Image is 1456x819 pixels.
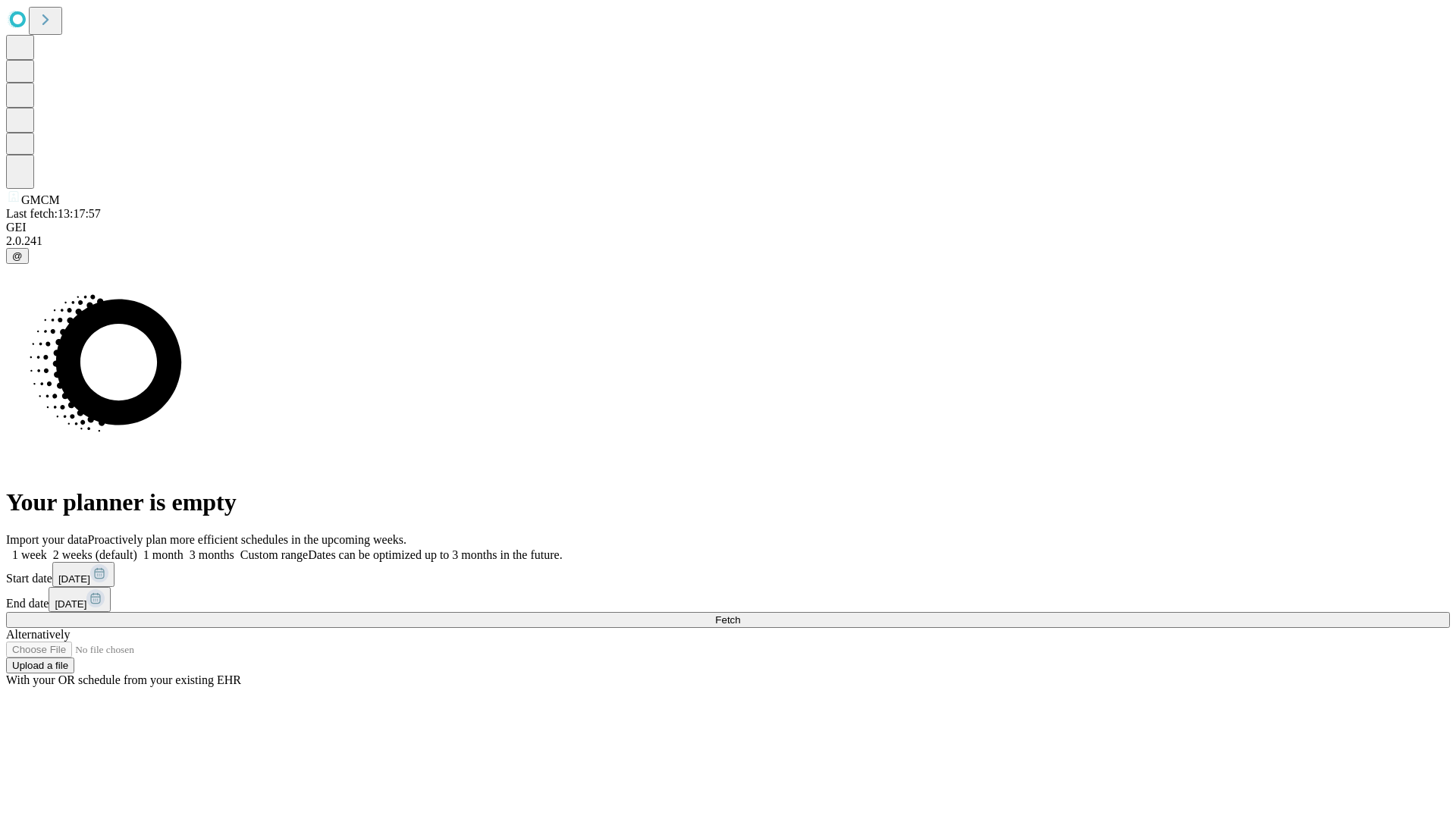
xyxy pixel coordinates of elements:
[58,573,90,585] span: [DATE]
[6,673,241,686] span: With your OR schedule from your existing EHR
[21,193,60,206] span: GMCM
[6,248,29,264] button: @
[6,628,70,641] span: Alternatively
[88,533,406,546] span: Proactively plan more efficient schedules in the upcoming weeks.
[6,488,1450,516] h1: Your planner is empty
[240,548,308,561] span: Custom range
[6,587,1450,612] div: End date
[6,234,1450,248] div: 2.0.241
[308,548,562,561] span: Dates can be optimized up to 3 months in the future.
[6,657,74,673] button: Upload a file
[143,548,184,561] span: 1 month
[6,207,101,220] span: Last fetch: 13:17:57
[52,562,115,587] button: [DATE]
[12,250,23,262] span: @
[6,533,88,546] span: Import your data
[12,548,47,561] span: 1 week
[190,548,234,561] span: 3 months
[6,221,1450,234] div: GEI
[49,587,111,612] button: [DATE]
[6,562,1450,587] div: Start date
[6,612,1450,628] button: Fetch
[715,614,740,626] span: Fetch
[53,548,137,561] span: 2 weeks (default)
[55,598,86,610] span: [DATE]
